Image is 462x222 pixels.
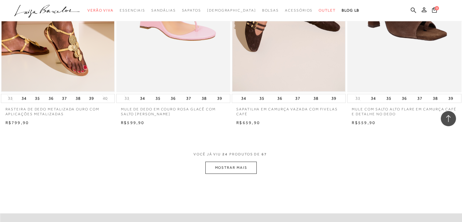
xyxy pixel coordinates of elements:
span: Sandálias [151,8,176,12]
a: SAPATILHA EM CAMURÇA VAZADA COM FIVELAS CAFÉ [232,103,346,117]
button: 33 [354,95,362,101]
button: 37 [184,94,193,103]
span: R$559,90 [352,120,375,125]
a: categoryNavScreenReaderText [262,5,279,16]
span: Acessórios [285,8,313,12]
button: 37 [60,94,69,103]
button: 35 [385,94,393,103]
a: categoryNavScreenReaderText [151,5,176,16]
a: MULE COM SALTO ALTO FLARE EM CAMURÇA CAFÉ E DETALHE NO DEDO [347,103,461,117]
span: 24 [222,152,228,156]
button: 35 [153,94,162,103]
button: 37 [293,94,302,103]
button: 38 [74,94,82,103]
span: Outlet [319,8,336,12]
span: Sapatos [182,8,201,12]
button: 35 [33,94,42,103]
a: noSubCategoriesText [207,5,256,16]
a: BLOG LB [342,5,359,16]
button: 36 [47,94,55,103]
button: 40 [101,95,109,101]
a: categoryNavScreenReaderText [319,5,336,16]
button: 39 [447,94,455,103]
span: R$799,90 [5,120,29,125]
span: R$659,90 [236,120,260,125]
a: MULE DE DEDO EM COURO ROSA GLACÊ COM SALTO [PERSON_NAME] [116,103,230,117]
span: 67 [262,152,267,156]
button: 38 [200,94,208,103]
span: VOCÊ JÁ VIU PRODUTOS DE [193,152,269,156]
a: RASTEIRA DE DEDO METALIZADA OURO COM APLICAÇÕES METALIZADAS [1,103,115,117]
span: [DEMOGRAPHIC_DATA] [207,8,256,12]
button: 39 [87,94,96,103]
button: 35 [258,94,266,103]
button: 36 [400,94,409,103]
span: Essenciais [120,8,145,12]
span: Verão Viva [87,8,114,12]
a: categoryNavScreenReaderText [285,5,313,16]
span: 0 [435,6,439,10]
button: 38 [431,94,440,103]
button: 0 [430,7,439,15]
button: MOSTRAR MAIS [205,162,256,174]
a: categoryNavScreenReaderText [182,5,201,16]
button: 34 [239,94,248,103]
button: 34 [20,94,28,103]
button: 38 [312,94,320,103]
button: 33 [6,95,15,101]
span: Bolsas [262,8,279,12]
span: BLOG LB [342,8,359,12]
button: 39 [215,94,224,103]
button: 36 [275,94,284,103]
button: 37 [416,94,424,103]
button: 34 [138,94,147,103]
button: 33 [123,95,131,101]
a: categoryNavScreenReaderText [120,5,145,16]
button: 36 [169,94,177,103]
button: 34 [369,94,378,103]
a: categoryNavScreenReaderText [87,5,114,16]
button: 39 [330,94,338,103]
span: R$599,90 [121,120,145,125]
